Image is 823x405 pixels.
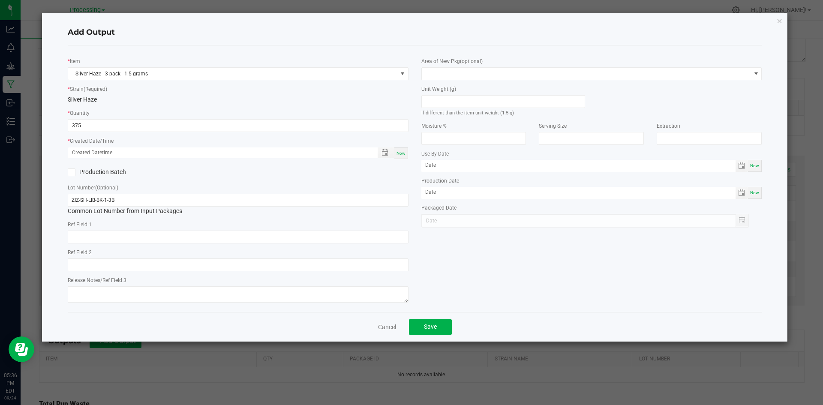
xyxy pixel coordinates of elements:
span: Toggle calendar [736,160,748,172]
label: Ref Field 1 [68,221,92,228]
span: Toggle popup [378,147,394,158]
h4: Add Output [68,27,762,38]
label: Created Date/Time [70,137,114,145]
input: Date [421,187,736,198]
span: Silver Haze [68,96,97,103]
span: Toggle calendar [736,187,748,199]
label: Ref Field 2 [68,249,92,256]
span: Now [396,151,405,156]
label: Production Date [421,177,459,185]
small: If different than the item unit weight (1.5 g) [421,110,514,116]
div: Common Lot Number from Input Packages [68,194,408,216]
label: Strain [70,85,107,93]
label: Serving Size [539,122,567,130]
label: Release Notes/Ref Field 3 [68,276,126,284]
button: Save [409,319,452,335]
label: Item [70,57,80,65]
span: Save [424,323,437,330]
span: Silver Haze - 3 pack - 1.5 grams [68,68,397,80]
label: Packaged Date [421,204,457,212]
span: (Required) [84,86,107,92]
label: Production Batch [68,168,231,177]
label: Extraction [657,122,680,130]
iframe: Resource center [9,336,34,362]
a: Cancel [378,323,396,331]
label: Unit Weight (g) [421,85,456,93]
input: Created Datetime [68,147,369,158]
span: Now [750,190,759,195]
label: Use By Date [421,150,449,158]
span: (Optional) [95,185,118,191]
span: (optional) [460,58,483,64]
label: Area of New Pkg [421,57,483,65]
input: Date [421,160,736,171]
label: Lot Number [68,184,118,192]
span: Now [750,163,759,168]
label: Moisture % [421,122,447,130]
label: Quantity [70,109,90,117]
